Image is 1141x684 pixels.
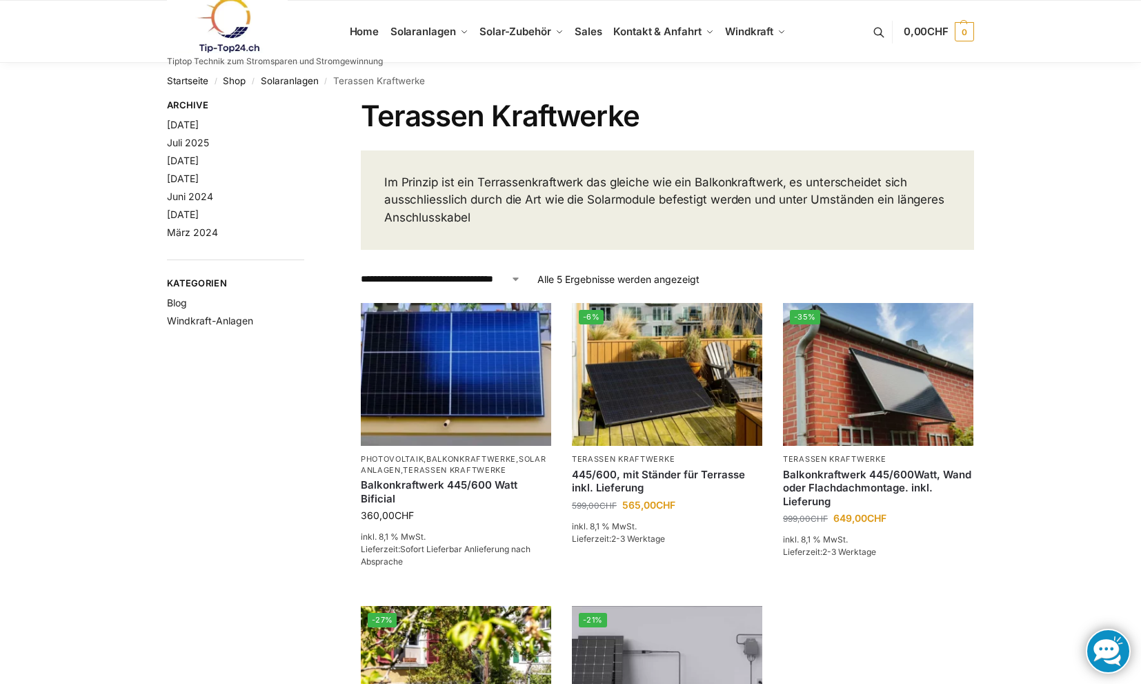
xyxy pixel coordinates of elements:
a: [DATE] [167,119,199,130]
span: / [319,76,333,87]
span: Sofort Lieferbar Anlieferung nach Absprache [361,544,530,567]
a: Solaranlagen [261,75,319,86]
a: [DATE] [167,208,199,220]
span: CHF [599,500,617,511]
a: Terassen Kraftwerke [572,454,675,464]
span: Sales [575,25,602,38]
span: 0,00 [904,25,949,38]
p: inkl. 8,1 % MwSt. [783,534,973,546]
a: Terassen Kraftwerke [403,465,506,475]
p: inkl. 8,1 % MwSt. [572,520,762,533]
bdi: 599,00 [572,500,617,511]
a: Terassen Kraftwerke [783,454,886,464]
span: CHF [927,25,949,38]
p: , , , [361,454,551,476]
span: Kontakt & Anfahrt [613,25,701,38]
span: CHF [656,499,675,511]
img: Solaranlage für den kleinen Balkon [361,303,551,446]
a: Blog [167,297,187,309]
a: März 2024 [167,226,218,238]
a: Balkonkraftwerke [426,454,516,464]
img: Wandbefestigung Solarmodul [783,303,973,446]
a: Solaranlagen [361,454,546,474]
span: 2-3 Werktage [611,534,665,544]
span: / [246,76,260,87]
a: Photovoltaik [361,454,424,464]
a: Balkonkraftwerk 445/600Watt, Wand oder Flachdachmontage. inkl. Lieferung [783,468,973,509]
p: inkl. 8,1 % MwSt. [361,531,551,543]
p: Tiptop Technik zum Stromsparen und Stromgewinnung [167,57,383,66]
bdi: 360,00 [361,509,414,521]
a: 0,00CHF 0 [904,11,974,52]
bdi: 649,00 [833,512,886,524]
p: Im Prinzip ist ein Terrassenkraftwerk das gleiche wie ein Balkonkraftwerk, es unterscheidet sich ... [384,174,951,227]
span: Solar-Zubehör [479,25,551,38]
span: Lieferzeit: [572,534,665,544]
a: Juli 2025 [167,137,209,148]
a: Windkraft [720,1,792,63]
span: Archive [167,99,304,113]
span: 2-3 Werktage [822,547,876,557]
span: Lieferzeit: [783,547,876,557]
a: Shop [223,75,246,86]
span: 0 [955,22,974,41]
nav: Breadcrumb [167,63,974,99]
span: Lieferzeit: [361,544,530,567]
a: [DATE] [167,155,199,166]
img: Solar Panel im edlen Schwarz mit Ständer [572,303,762,446]
span: Kategorien [167,277,304,291]
span: Solaranlagen [390,25,456,38]
span: Windkraft [725,25,773,38]
span: / [208,76,223,87]
a: Sales [569,1,608,63]
select: Shop-Reihenfolge [361,272,521,286]
a: Windkraft-Anlagen [167,315,253,326]
a: -6%Solar Panel im edlen Schwarz mit Ständer [572,303,762,446]
button: Close filters [304,99,312,115]
a: Juni 2024 [167,190,213,202]
a: Solaranlagen [384,1,473,63]
a: Solar-Zubehör [474,1,569,63]
a: Balkonkraftwerk 445/600 Watt Bificial [361,478,551,505]
span: CHF [811,514,828,524]
a: [DATE] [167,173,199,184]
a: Startseite [167,75,208,86]
span: CHF [867,512,886,524]
a: Kontakt & Anfahrt [608,1,720,63]
bdi: 999,00 [783,514,828,524]
h1: Terassen Kraftwerke [361,99,974,133]
bdi: 565,00 [622,499,675,511]
p: Alle 5 Ergebnisse werden angezeigt [537,272,700,286]
a: 445/600, mit Ständer für Terrasse inkl. Lieferung [572,468,762,495]
a: -35%Wandbefestigung Solarmodul [783,303,973,446]
span: CHF [395,509,414,521]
